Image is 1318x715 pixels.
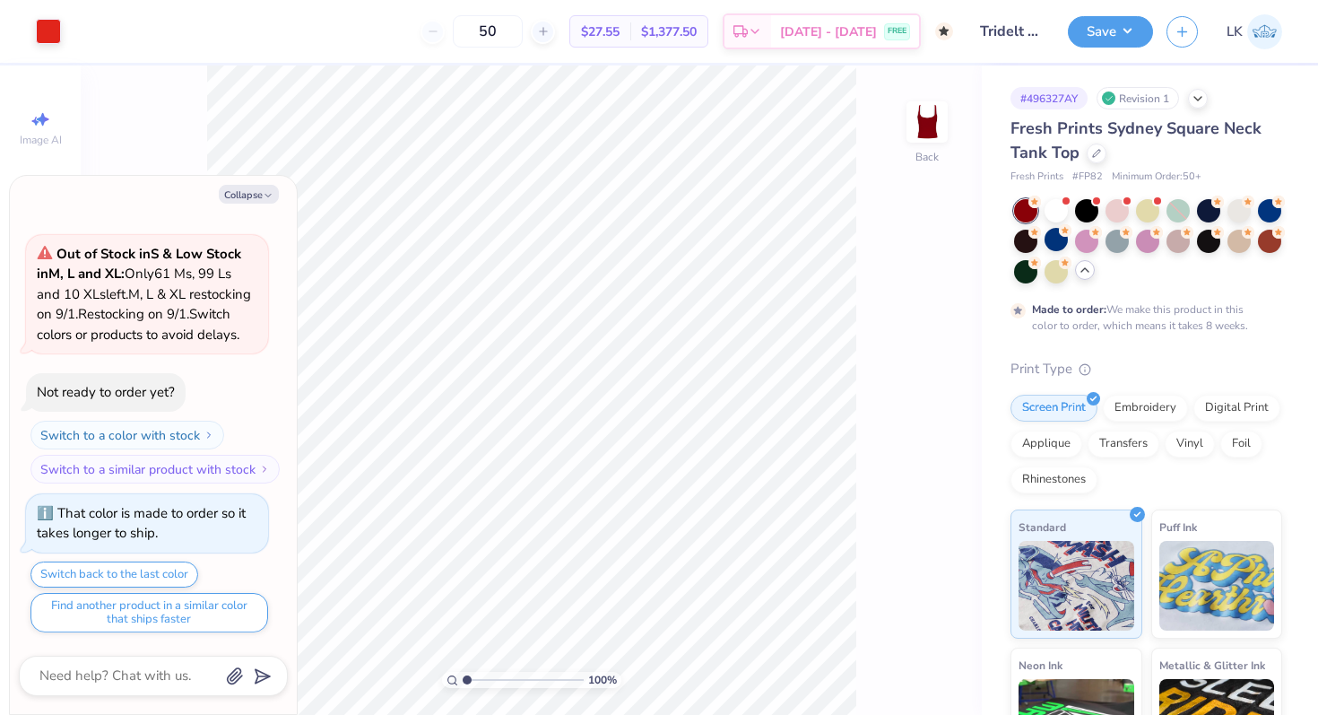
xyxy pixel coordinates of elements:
span: LK [1227,22,1243,42]
button: Switch to a color with stock [30,421,224,449]
button: Find another product in a similar color that ships faster [30,593,268,632]
span: FREE [888,25,906,38]
button: Switch back to the last color [30,562,198,588]
input: Untitled Design [967,13,1054,49]
div: Back [915,149,939,165]
div: Embroidery [1103,395,1188,422]
span: Standard [1019,518,1066,536]
img: Puff Ink [1159,541,1275,631]
div: Rhinestones [1010,466,1097,493]
img: Switch to a color with stock [204,430,214,440]
span: Neon Ink [1019,656,1062,675]
div: Screen Print [1010,395,1097,422]
button: Save [1068,16,1153,48]
span: Fresh Prints Sydney Square Neck Tank Top [1010,118,1262,163]
div: That color is made to order so it takes longer to ship. [37,504,246,543]
span: Only 61 Ms, 99 Ls and 10 XLs left. M, L & XL restocking on 9/1. Restocking on 9/1. Switch colors ... [37,245,251,344]
div: We make this product in this color to order, which means it takes 8 weeks. [1032,301,1253,334]
img: Switch to a similar product with stock [259,464,270,475]
div: Applique [1010,431,1082,458]
span: Minimum Order: 50 + [1112,170,1201,185]
span: $1,377.50 [641,22,697,41]
div: Print Type [1010,359,1282,379]
span: Puff Ink [1159,518,1197,536]
span: Fresh Prints [1010,170,1063,185]
button: Switch to a similar product with stock [30,455,280,484]
button: Collapse [219,185,279,204]
div: Foil [1220,431,1262,458]
span: # FP82 [1072,170,1103,185]
input: – – [453,15,523,48]
span: Metallic & Glitter Ink [1159,656,1265,675]
span: Image AI [20,133,62,147]
img: Lauren Khine [1247,14,1282,49]
div: Revision 1 [1097,87,1179,109]
strong: Out of Stock in S [56,245,162,263]
img: Back [909,104,945,140]
span: 100 % [588,672,617,688]
div: # 496327AY [1010,87,1088,109]
div: Digital Print [1193,395,1280,422]
span: $27.55 [581,22,620,41]
div: Vinyl [1165,431,1215,458]
div: Transfers [1088,431,1159,458]
span: [DATE] - [DATE] [780,22,877,41]
a: LK [1227,14,1282,49]
div: Not ready to order yet? [37,383,175,401]
strong: Made to order: [1032,302,1106,317]
img: Standard [1019,541,1134,631]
